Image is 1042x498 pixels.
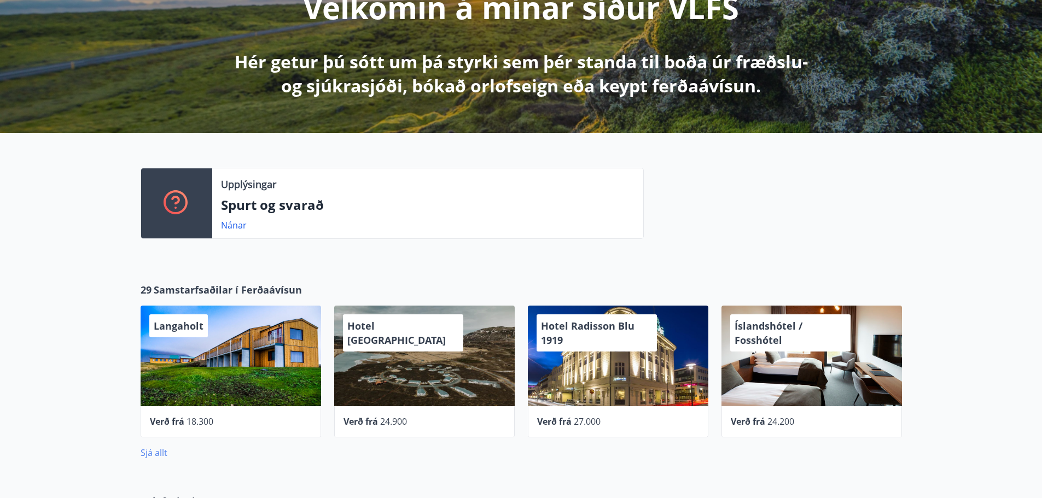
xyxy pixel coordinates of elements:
[221,196,324,214] font: Spurt og svarað
[221,178,276,191] font: Upplýsingar
[187,415,213,427] font: 18.300
[574,415,601,427] font: 27.000
[537,415,572,427] font: Verð frá
[735,319,802,347] font: Íslandshótel / Fosshótel
[344,415,378,427] font: Verð frá
[141,447,167,459] font: Sjá allt
[221,219,247,231] font: Nánar
[141,283,152,296] font: 29
[235,50,808,97] font: Hér getur þú sótt um þá styrki sem þér standa til boða úr fræðslu- og sjúkrasjóði, bókað orlofsei...
[380,415,407,427] font: 24.900
[150,415,184,427] font: Verð frá
[731,415,765,427] font: Verð frá
[347,319,446,347] font: Hotel [GEOGRAPHIC_DATA]
[541,319,634,347] font: Hotel Radisson Blu 1919
[767,415,794,427] font: 24.200
[154,319,203,332] font: Langaholt
[154,283,302,296] font: Samstarfsaðilar í Ferðaávísun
